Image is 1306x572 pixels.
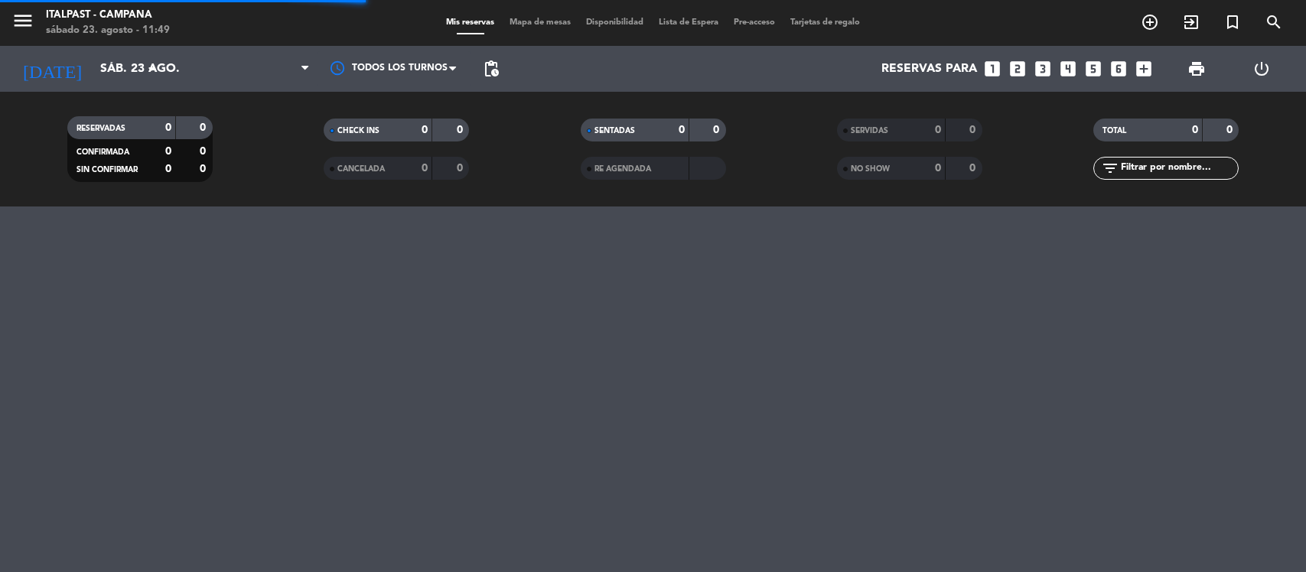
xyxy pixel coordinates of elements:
[1109,59,1129,79] i: looks_6
[1083,59,1103,79] i: looks_5
[422,163,428,174] strong: 0
[679,125,685,135] strong: 0
[935,125,941,135] strong: 0
[1182,13,1200,31] i: exit_to_app
[422,125,428,135] strong: 0
[502,18,578,27] span: Mapa de mesas
[1192,125,1198,135] strong: 0
[165,146,171,157] strong: 0
[1265,13,1283,31] i: search
[1252,60,1271,78] i: power_settings_new
[77,166,138,174] span: SIN CONFIRMAR
[1058,59,1078,79] i: looks_4
[337,127,379,135] span: CHECK INS
[969,125,979,135] strong: 0
[11,9,34,32] i: menu
[46,8,170,23] div: Italpast - Campana
[438,18,502,27] span: Mis reservas
[11,52,93,86] i: [DATE]
[594,165,651,173] span: RE AGENDADA
[881,62,977,76] span: Reservas para
[77,148,129,156] span: CONFIRMADA
[1187,60,1206,78] span: print
[482,60,500,78] span: pending_actions
[783,18,868,27] span: Tarjetas de regalo
[165,164,171,174] strong: 0
[142,60,161,78] i: arrow_drop_down
[1226,125,1236,135] strong: 0
[457,163,466,174] strong: 0
[1229,46,1295,92] div: LOG OUT
[1223,13,1242,31] i: turned_in_not
[46,23,170,38] div: sábado 23. agosto - 11:49
[935,163,941,174] strong: 0
[337,165,385,173] span: CANCELADA
[578,18,651,27] span: Disponibilidad
[200,122,209,133] strong: 0
[851,127,888,135] span: SERVIDAS
[165,122,171,133] strong: 0
[200,164,209,174] strong: 0
[11,9,34,37] button: menu
[851,165,890,173] span: NO SHOW
[651,18,726,27] span: Lista de Espera
[726,18,783,27] span: Pre-acceso
[1101,159,1119,177] i: filter_list
[1102,127,1126,135] span: TOTAL
[457,125,466,135] strong: 0
[969,163,979,174] strong: 0
[77,125,125,132] span: RESERVADAS
[1134,59,1154,79] i: add_box
[1008,59,1028,79] i: looks_two
[200,146,209,157] strong: 0
[982,59,1002,79] i: looks_one
[1119,160,1238,177] input: Filtrar por nombre...
[1141,13,1159,31] i: add_circle_outline
[713,125,722,135] strong: 0
[594,127,635,135] span: SENTADAS
[1033,59,1053,79] i: looks_3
